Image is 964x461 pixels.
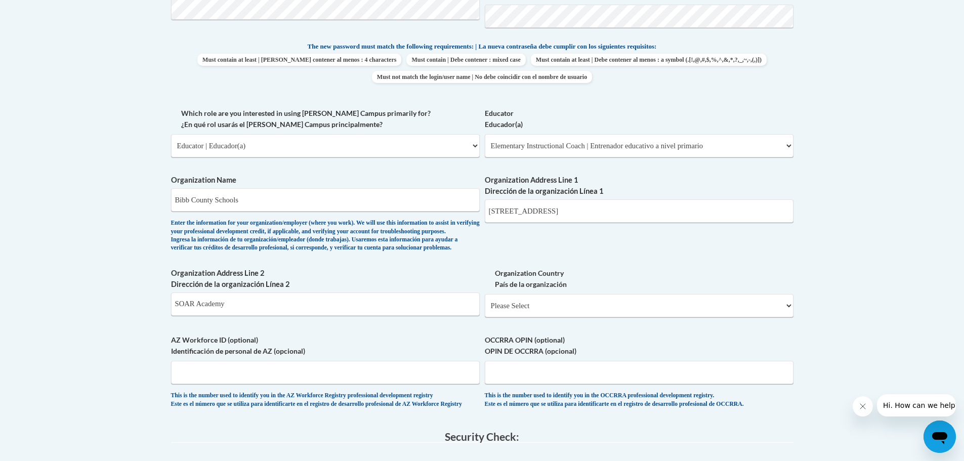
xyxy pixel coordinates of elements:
input: Metadata input [171,292,480,316]
div: This is the number used to identify you in the AZ Workforce Registry professional development reg... [171,392,480,408]
label: AZ Workforce ID (optional) Identificación de personal de AZ (opcional) [171,334,480,357]
iframe: Button to launch messaging window [924,421,956,453]
label: Which role are you interested in using [PERSON_NAME] Campus primarily for? ¿En qué rol usarás el ... [171,108,480,130]
span: Hi. How can we help? [6,7,82,15]
span: Must not match the login/user name | No debe coincidir con el nombre de usuario [372,71,592,83]
div: This is the number used to identify you in the OCCRRA professional development registry. Este es ... [485,392,793,408]
span: Must contain at least | Debe contener al menos : a symbol (.[!,@,#,$,%,^,&,*,?,_,~,-,(,)]) [531,54,767,66]
span: Security Check: [445,430,519,443]
label: Organization Address Line 1 Dirección de la organización Línea 1 [485,175,793,197]
div: Enter the information for your organization/employer (where you work). We will use this informati... [171,219,480,253]
iframe: Close message [853,396,873,416]
span: Must contain at least | [PERSON_NAME] contener al menos : 4 characters [197,54,401,66]
iframe: Message from company [877,394,956,416]
label: Organization Country País de la organización [485,268,793,290]
span: The new password must match the following requirements: | La nueva contraseña debe cumplir con lo... [308,42,657,51]
label: Organization Address Line 2 Dirección de la organización Línea 2 [171,268,480,290]
label: Educator Educador(a) [485,108,793,130]
input: Metadata input [485,199,793,223]
input: Metadata input [171,188,480,212]
label: OCCRRA OPIN (optional) OPIN DE OCCRRA (opcional) [485,334,793,357]
span: Must contain | Debe contener : mixed case [406,54,525,66]
label: Organization Name [171,175,480,186]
